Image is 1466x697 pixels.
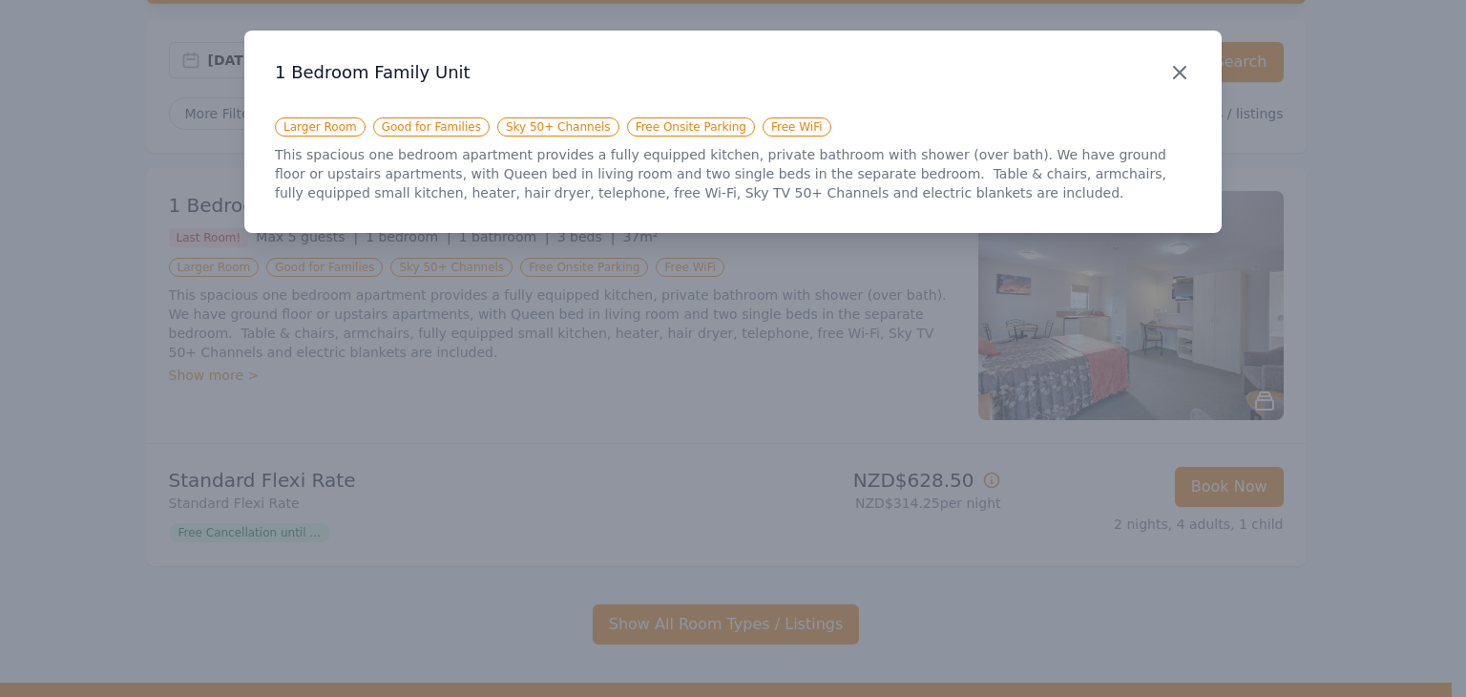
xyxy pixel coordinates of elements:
p: This spacious one bedroom apartment provides a fully equipped kitchen, private bathroom with show... [275,145,1191,202]
span: Sky 50+ Channels [497,117,619,137]
h3: 1 Bedroom Family Unit [275,61,1191,84]
span: Larger Room [275,117,366,137]
span: Good for Families [373,117,490,137]
span: Free WiFi [763,117,831,137]
span: Free Onsite Parking [627,117,755,137]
